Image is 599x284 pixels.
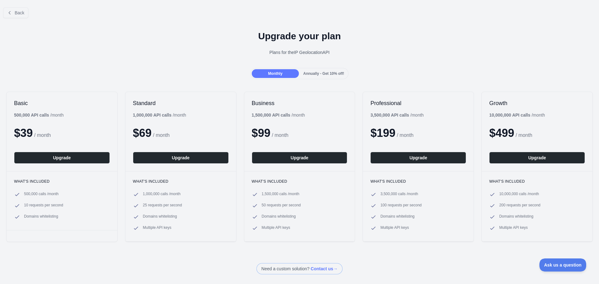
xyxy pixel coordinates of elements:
b: 3,500,000 API calls [370,113,409,118]
b: 1,500,000 API calls [252,113,290,118]
div: / month [252,112,305,118]
span: $ 99 [252,127,270,139]
h2: Business [252,99,348,107]
iframe: Toggle Customer Support [539,258,587,272]
h2: Professional [370,99,466,107]
span: $ 199 [370,127,395,139]
div: / month [370,112,424,118]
